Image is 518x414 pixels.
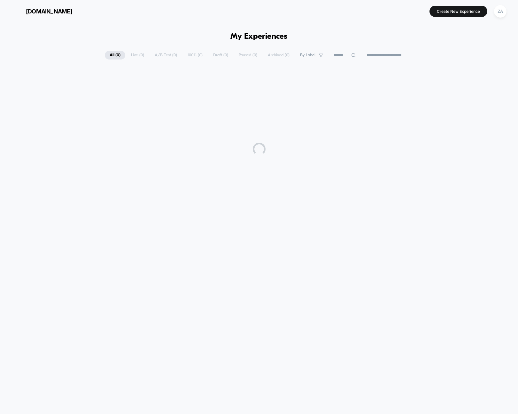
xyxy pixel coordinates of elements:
h1: My Experiences [230,32,288,41]
div: ZA [494,5,506,18]
span: [DOMAIN_NAME] [26,8,72,15]
span: All ( 0 ) [105,51,125,60]
button: [DOMAIN_NAME] [10,6,74,16]
button: ZA [492,5,508,18]
button: Create New Experience [429,6,487,17]
span: By Label [300,53,315,58]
